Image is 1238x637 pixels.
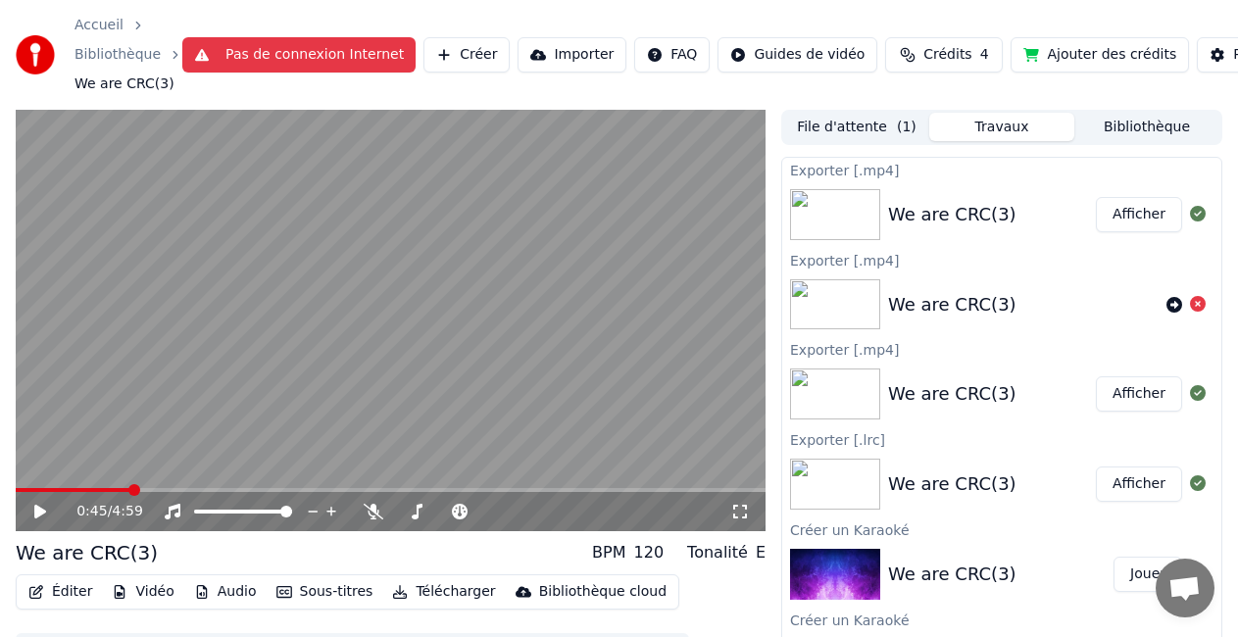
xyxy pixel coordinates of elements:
nav: breadcrumb [74,16,182,94]
button: Afficher [1096,197,1182,232]
a: Accueil [74,16,124,35]
button: Audio [186,578,265,606]
div: Bibliothèque cloud [539,582,667,602]
span: 4 [980,45,989,65]
button: Pas de connexion Internet [182,37,416,73]
div: We are CRC(3) [888,201,1016,228]
button: Ajouter des crédits [1011,37,1189,73]
button: Importer [518,37,626,73]
button: Bibliothèque [1074,113,1219,141]
div: Exporter [.mp4] [782,337,1221,361]
div: We are CRC(3) [888,380,1016,408]
button: Télécharger [384,578,503,606]
span: ( 1 ) [897,118,916,137]
div: BPM [592,541,625,564]
button: Éditer [21,578,100,606]
div: E [756,541,766,564]
button: Sous-titres [269,578,381,606]
button: File d'attente [784,113,929,141]
div: 120 [634,541,665,564]
div: Tonalité [687,541,748,564]
div: Exporter [.mp4] [782,158,1221,181]
a: Bibliothèque [74,45,161,65]
div: Créer un Karaoké [782,517,1221,541]
button: Jouer [1114,557,1182,592]
span: Crédits [923,45,971,65]
button: Vidéo [104,578,181,606]
button: FAQ [634,37,710,73]
span: 4:59 [112,502,142,521]
div: Créer un Karaoké [782,608,1221,631]
span: 0:45 [76,502,107,521]
button: Afficher [1096,376,1182,412]
div: Exporter [.lrc] [782,427,1221,451]
div: Ouvrir le chat [1156,559,1214,617]
button: Guides de vidéo [718,37,877,73]
div: Exporter [.mp4] [782,248,1221,271]
div: We are CRC(3) [888,291,1016,318]
div: We are CRC(3) [16,539,158,566]
button: Afficher [1096,466,1182,502]
div: We are CRC(3) [888,470,1016,498]
div: / [76,502,124,521]
button: Créer [423,37,510,73]
span: We are CRC(3) [74,74,174,94]
div: We are CRC(3) [888,561,1016,588]
button: Crédits4 [885,37,1003,73]
button: Travaux [929,113,1074,141]
img: youka [16,35,55,74]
